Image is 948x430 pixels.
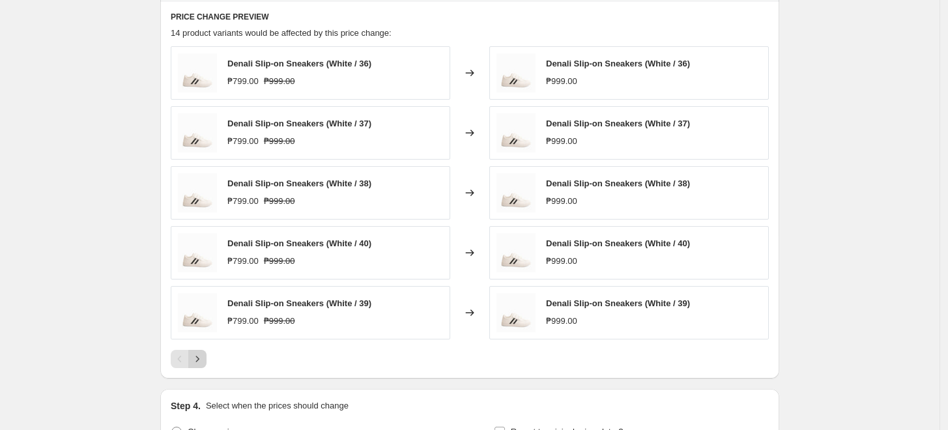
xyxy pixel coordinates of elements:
[496,113,536,152] img: Denali4_White_1_80x.jpg
[546,135,577,148] div: ₱999.00
[546,238,690,248] span: Denali Slip-on Sneakers (White / 40)
[496,173,536,212] img: Denali4_White_1_80x.jpg
[496,233,536,272] img: Denali4_White_1_80x.jpg
[546,59,690,68] span: Denali Slip-on Sneakers (White / 36)
[188,350,207,368] button: Next
[227,179,371,188] span: Denali Slip-on Sneakers (White / 38)
[178,113,217,152] img: Denali4_White_1_80x.jpg
[227,255,259,268] div: ₱799.00
[227,298,371,308] span: Denali Slip-on Sneakers (White / 39)
[227,238,371,248] span: Denali Slip-on Sneakers (White / 40)
[546,298,690,308] span: Denali Slip-on Sneakers (White / 39)
[546,195,577,208] div: ₱999.00
[264,315,295,328] strike: ₱999.00
[178,53,217,93] img: Denali4_White_1_80x.jpg
[171,12,769,22] h6: PRICE CHANGE PREVIEW
[546,119,690,128] span: Denali Slip-on Sneakers (White / 37)
[227,59,371,68] span: Denali Slip-on Sneakers (White / 36)
[227,315,259,328] div: ₱799.00
[496,53,536,93] img: Denali4_White_1_80x.jpg
[264,195,295,208] strike: ₱999.00
[546,255,577,268] div: ₱999.00
[264,135,295,148] strike: ₱999.00
[227,195,259,208] div: ₱799.00
[227,135,259,148] div: ₱799.00
[264,255,295,268] strike: ₱999.00
[171,350,207,368] nav: Pagination
[178,173,217,212] img: Denali4_White_1_80x.jpg
[171,399,201,412] h2: Step 4.
[546,75,577,88] div: ₱999.00
[496,293,536,332] img: Denali4_White_1_80x.jpg
[178,293,217,332] img: Denali4_White_1_80x.jpg
[546,179,690,188] span: Denali Slip-on Sneakers (White / 38)
[171,28,392,38] span: 14 product variants would be affected by this price change:
[178,233,217,272] img: Denali4_White_1_80x.jpg
[206,399,349,412] p: Select when the prices should change
[227,119,371,128] span: Denali Slip-on Sneakers (White / 37)
[227,75,259,88] div: ₱799.00
[264,75,295,88] strike: ₱999.00
[546,315,577,328] div: ₱999.00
